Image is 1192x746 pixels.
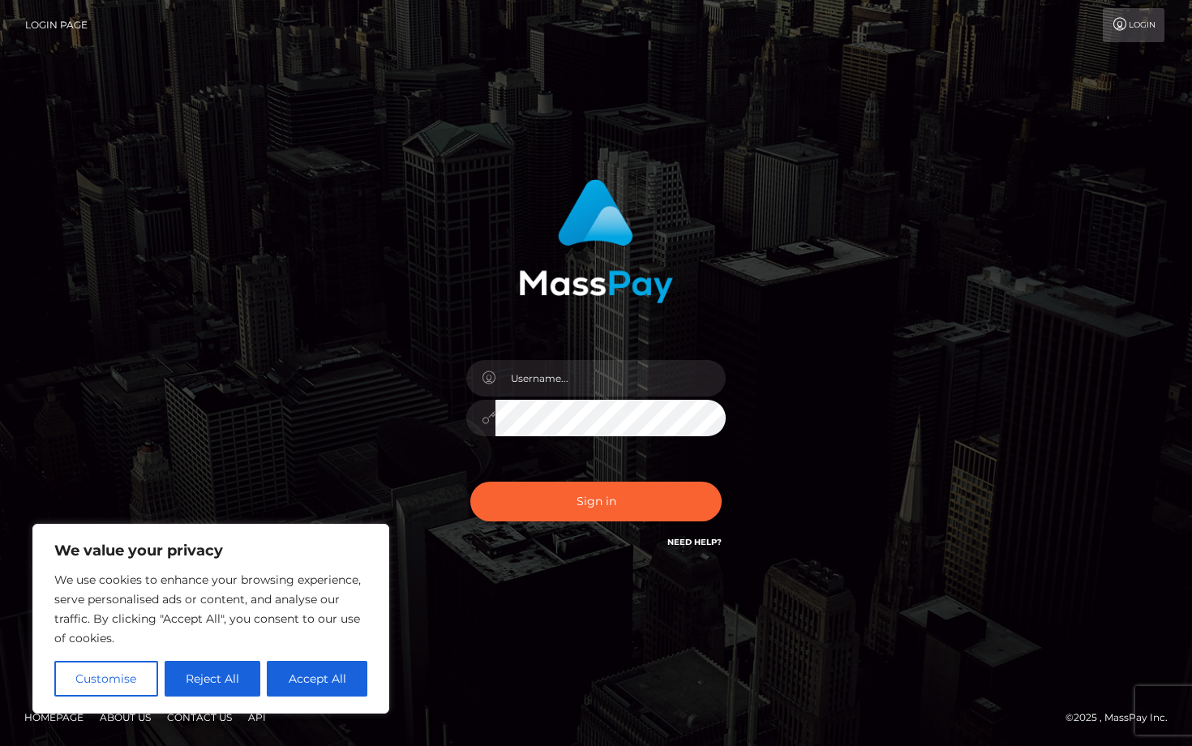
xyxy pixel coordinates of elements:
[1103,8,1164,42] a: Login
[495,360,726,397] input: Username...
[18,705,90,730] a: Homepage
[93,705,157,730] a: About Us
[161,705,238,730] a: Contact Us
[54,570,367,648] p: We use cookies to enhance your browsing experience, serve personalised ads or content, and analys...
[54,661,158,697] button: Customise
[267,661,367,697] button: Accept All
[165,661,261,697] button: Reject All
[25,8,88,42] a: Login Page
[54,541,367,560] p: We value your privacy
[1066,709,1180,727] div: © 2025 , MassPay Inc.
[519,179,673,303] img: MassPay Login
[470,482,722,521] button: Sign in
[242,705,272,730] a: API
[32,524,389,714] div: We value your privacy
[667,537,722,547] a: Need Help?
